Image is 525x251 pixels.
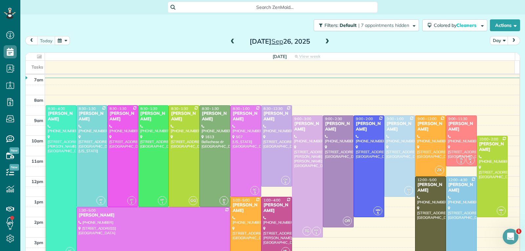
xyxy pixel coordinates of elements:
div: [PERSON_NAME] [263,202,290,214]
span: Tasks [31,64,43,70]
span: TS [459,157,463,161]
span: 9am [34,118,43,123]
span: 9:00 - 2:00 [356,116,373,121]
span: MM [499,208,503,212]
span: 12:00 - 5:00 [417,178,436,182]
span: 3pm [34,240,43,245]
span: EP [160,198,164,201]
button: Filters: Default | 7 appointments hidden [314,19,419,31]
small: 2 [128,200,136,206]
span: 2pm [34,220,43,225]
span: 9:00 - 2:30 [325,116,342,121]
small: 8 [282,179,290,186]
span: ZK [435,166,444,175]
div: [PERSON_NAME] [78,111,105,122]
div: [PERSON_NAME] [448,121,475,132]
iframe: Intercom live chat [503,229,518,244]
div: [PERSON_NAME] [201,111,228,122]
span: New [10,164,19,171]
span: 1:00 - 4:00 [263,198,281,202]
small: 1 [497,210,505,216]
span: 12:00 - 4:30 [448,178,467,182]
span: JH [222,198,226,201]
span: 8:30 - 4:00 [48,106,65,111]
button: prev [25,36,38,45]
span: 1:00 - 5:00 [233,198,250,202]
small: 5 [374,210,382,216]
small: 1 [158,200,166,206]
span: 8:30 - 1:00 [233,106,250,111]
span: | 7 appointments hidden [358,22,409,28]
button: next [508,36,520,45]
span: 8:30 - 1:30 [171,106,188,111]
div: [PERSON_NAME] [48,111,74,122]
span: 9:00 - 11:30 [448,116,467,121]
span: 10am [31,138,43,143]
span: 8:30 - 1:30 [79,106,96,111]
small: 5 [220,200,228,206]
small: 4 [466,159,474,165]
div: [PERSON_NAME] [479,141,506,153]
div: [PERSON_NAME] [263,111,290,122]
div: [PERSON_NAME] [232,111,259,122]
span: Sep [271,37,283,45]
span: CH [283,178,288,181]
span: Filters: [325,22,338,28]
span: DT [130,198,134,201]
span: SC [253,188,257,191]
div: [PERSON_NAME] [356,121,383,132]
span: 8:30 - 1:30 [202,106,219,111]
h2: [DATE] 26, 2025 [239,38,321,45]
span: Default [340,22,357,28]
span: Colored by [434,22,479,28]
span: 10:00 - 2:00 [479,137,498,141]
button: today [37,36,55,45]
div: [PERSON_NAME] [78,213,228,218]
span: GG [189,196,198,205]
span: SC [469,157,472,161]
span: 9:00 - 12:00 [417,116,436,121]
span: [DATE] [273,54,287,59]
div: [PERSON_NAME] [294,121,321,132]
span: 1pm [34,199,43,204]
span: 8am [34,97,43,103]
span: 8:30 - 1:30 [140,106,157,111]
a: Filters: Default | 7 appointments hidden [310,19,419,31]
span: 9:00 - 3:00 [294,116,311,121]
button: Day [490,36,508,45]
div: [PERSON_NAME] [417,182,444,193]
span: 8:30 - 1:30 [110,106,127,111]
div: [PERSON_NAME] [386,121,413,132]
button: Actions [490,19,520,31]
span: New [10,147,19,154]
span: 8:30 - 12:30 [263,106,283,111]
span: 7am [34,77,43,82]
span: MM [376,208,380,212]
div: [PERSON_NAME] [417,121,444,132]
span: AB [407,188,411,191]
span: 12pm [31,179,43,184]
span: Cleaners [456,22,477,28]
span: KR [314,228,318,232]
span: View week [299,54,320,59]
span: OR [343,217,352,225]
span: TG [303,227,311,236]
span: 11am [31,158,43,164]
span: AF [99,198,103,201]
button: Colored byCleaners [422,19,487,31]
small: 4 [97,200,105,206]
small: 3 [457,159,465,165]
div: [PERSON_NAME] [171,111,198,122]
span: 9:00 - 1:00 [387,116,404,121]
div: [PERSON_NAME] [325,121,352,132]
small: 2 [405,190,413,196]
small: 3 [251,190,259,196]
div: [PERSON_NAME] [140,111,167,122]
div: [PERSON_NAME] [232,202,259,214]
div: [PERSON_NAME] [448,182,475,193]
span: 1 [516,229,521,234]
div: [PERSON_NAME] [109,111,136,122]
span: 1:30 - 5:00 [79,208,96,213]
small: 3 [312,230,321,237]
